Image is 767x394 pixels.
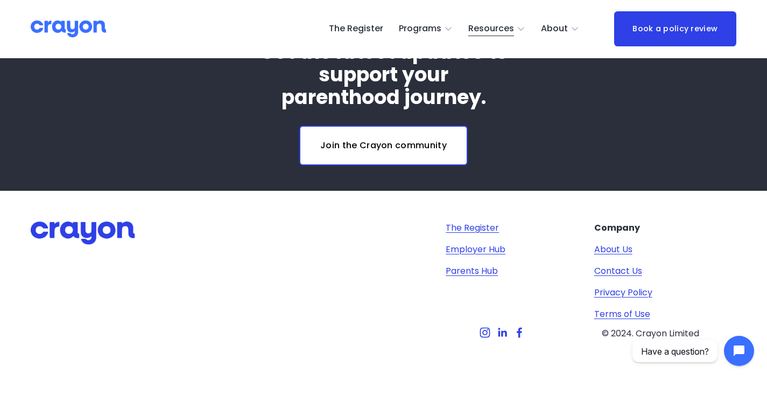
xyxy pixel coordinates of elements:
a: Instagram [480,327,490,338]
span: Programs [399,21,441,37]
a: The Register [446,222,499,234]
span: Resources [468,21,514,37]
a: Privacy Policy [594,286,652,299]
a: Contact Us [594,265,642,278]
a: Parents Hub [446,265,498,278]
p: © 2024. Crayon Limited [594,327,707,340]
span: About [541,21,568,37]
img: Crayon [31,19,106,38]
a: folder dropdown [541,20,580,38]
h3: Get the latest updates to support your parenthood journey. [238,41,529,108]
a: LinkedIn [497,327,508,338]
a: About Us [594,243,632,256]
a: Join the Crayon community [299,126,468,165]
a: folder dropdown [468,20,526,38]
a: Employer Hub [446,243,505,256]
strong: Company [594,222,640,234]
a: Facebook [514,327,525,338]
a: folder dropdown [399,20,453,38]
a: Terms of Use [594,308,650,321]
a: Book a policy review [614,11,736,46]
a: The Register [329,20,383,38]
